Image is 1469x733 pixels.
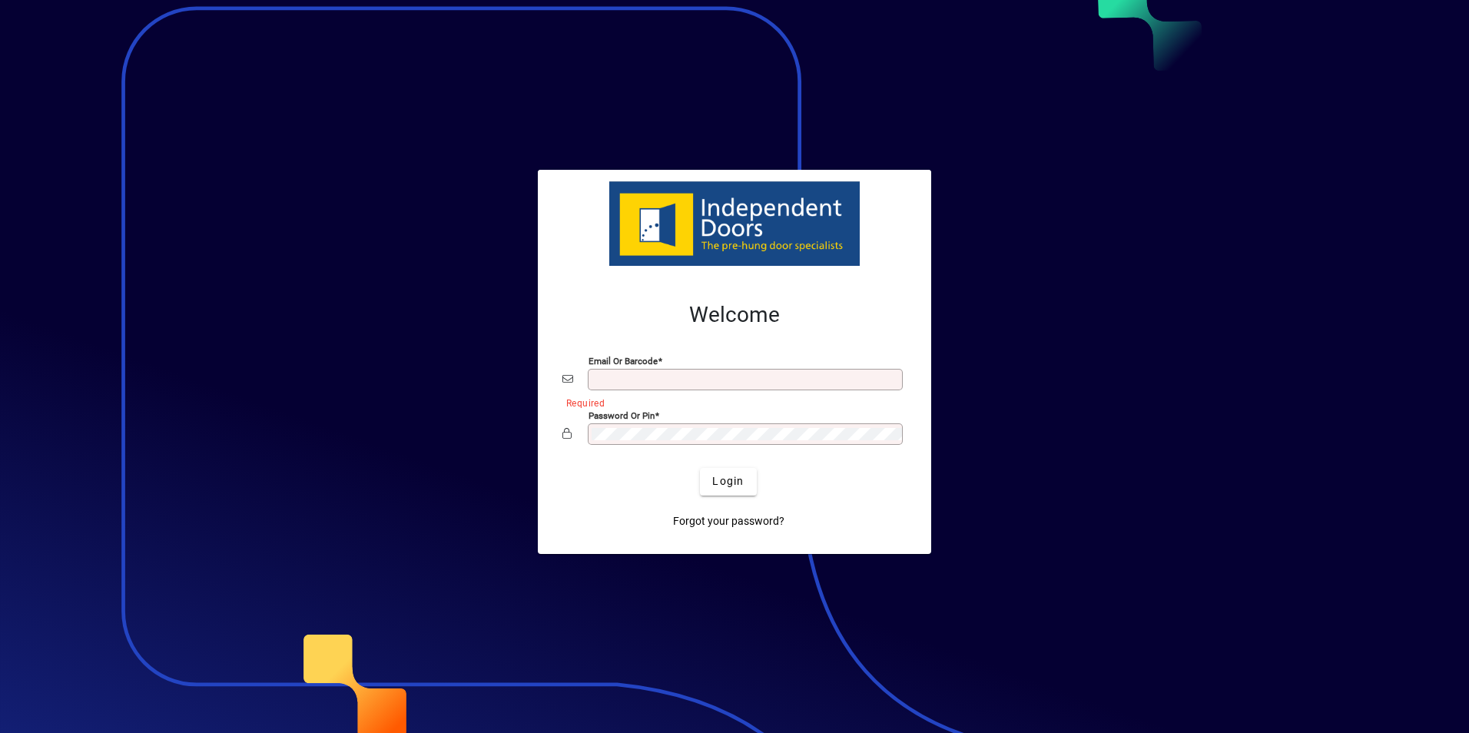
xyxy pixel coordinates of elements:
h2: Welcome [562,302,907,328]
mat-label: Email or Barcode [589,355,658,366]
mat-error: Required [566,394,894,410]
span: Login [712,473,744,489]
span: Forgot your password? [673,513,784,529]
a: Forgot your password? [667,508,791,536]
button: Login [700,468,756,496]
mat-label: Password or Pin [589,410,655,420]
